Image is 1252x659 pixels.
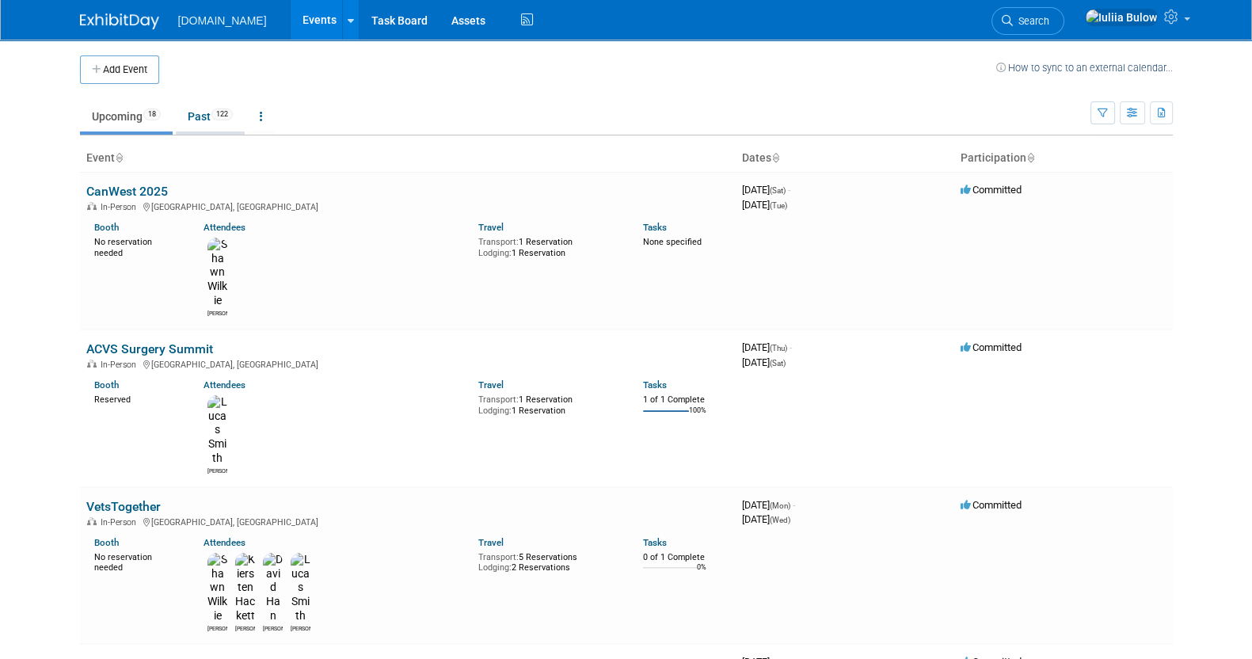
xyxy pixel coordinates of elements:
a: CanWest 2025 [86,184,168,199]
span: (Wed) [770,516,790,524]
img: ExhibitDay [80,13,159,29]
span: Search [1013,15,1049,27]
a: Tasks [643,222,667,233]
span: - [790,341,792,353]
span: Committed [961,499,1022,511]
a: Booth [94,537,119,548]
div: [GEOGRAPHIC_DATA], [GEOGRAPHIC_DATA] [86,357,729,370]
span: Lodging: [478,406,512,416]
span: [DATE] [742,356,786,368]
a: VetsTogether [86,499,161,514]
div: Reserved [94,391,181,406]
span: - [793,499,795,511]
div: Kiersten Hackett [235,623,255,633]
img: In-Person Event [87,360,97,368]
div: Shawn Wilkie [207,623,227,633]
span: [DOMAIN_NAME] [178,14,267,27]
span: In-Person [101,360,141,370]
a: Travel [478,537,504,548]
a: How to sync to an external calendar... [996,62,1173,74]
span: Lodging: [478,248,512,258]
a: Travel [478,379,504,390]
a: Sort by Start Date [771,151,779,164]
td: 100% [689,406,706,428]
span: (Mon) [770,501,790,510]
th: Dates [736,145,954,172]
span: [DATE] [742,499,795,511]
span: [DATE] [742,341,792,353]
span: Transport: [478,552,519,562]
a: Booth [94,379,119,390]
a: Upcoming18 [80,101,173,131]
a: Attendees [204,537,245,548]
div: Lucas Smith [207,466,227,475]
div: 0 of 1 Complete [643,552,729,563]
span: 18 [143,109,161,120]
span: (Sat) [770,359,786,368]
span: (Thu) [770,344,787,352]
div: 1 Reservation 1 Reservation [478,391,619,416]
span: (Tue) [770,201,787,210]
span: - [788,184,790,196]
span: Transport: [478,394,519,405]
div: [GEOGRAPHIC_DATA], [GEOGRAPHIC_DATA] [86,515,729,528]
div: 1 Reservation 1 Reservation [478,234,619,258]
img: In-Person Event [87,202,97,210]
img: Lucas Smith [207,395,227,466]
div: [GEOGRAPHIC_DATA], [GEOGRAPHIC_DATA] [86,200,729,212]
div: No reservation needed [94,549,181,573]
img: Kiersten Hackett [235,553,255,623]
a: Travel [478,222,504,233]
a: Attendees [204,222,245,233]
img: Shawn Wilkie [207,553,227,623]
button: Add Event [80,55,159,84]
a: ACVS Surgery Summit [86,341,213,356]
span: In-Person [101,202,141,212]
th: Event [80,145,736,172]
img: Iuliia Bulow [1085,9,1158,26]
img: David Han [263,553,283,623]
img: Shawn Wilkie [207,238,227,308]
a: Tasks [643,537,667,548]
div: 1 of 1 Complete [643,394,729,406]
span: None specified [643,237,702,247]
span: 122 [211,109,233,120]
th: Participation [954,145,1173,172]
img: In-Person Event [87,517,97,525]
span: Committed [961,184,1022,196]
span: In-Person [101,517,141,528]
span: [DATE] [742,199,787,211]
a: Search [991,7,1064,35]
div: 5 Reservations 2 Reservations [478,549,619,573]
span: [DATE] [742,513,790,525]
span: [DATE] [742,184,790,196]
img: Lucas Smith [291,553,310,623]
a: Attendees [204,379,245,390]
span: (Sat) [770,186,786,195]
span: Lodging: [478,562,512,573]
span: Committed [961,341,1022,353]
a: Booth [94,222,119,233]
a: Sort by Participation Type [1026,151,1034,164]
a: Sort by Event Name [115,151,123,164]
div: Shawn Wilkie [207,308,227,318]
a: Tasks [643,379,667,390]
div: Lucas Smith [291,623,310,633]
div: No reservation needed [94,234,181,258]
td: 0% [697,563,706,585]
div: David Han [263,623,283,633]
a: Past122 [176,101,245,131]
span: Transport: [478,237,519,247]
